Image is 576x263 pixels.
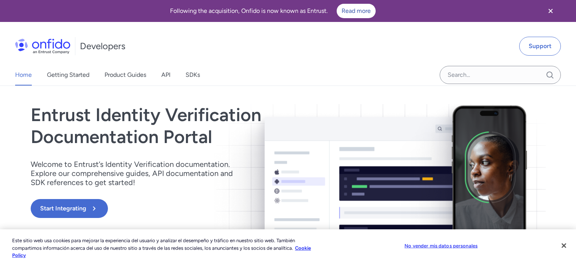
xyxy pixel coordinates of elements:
[31,160,243,187] p: Welcome to Entrust’s Identity Verification documentation. Explore our comprehensive guides, API d...
[440,66,561,84] input: Onfido search input field
[31,104,391,148] h1: Entrust Identity Verification Documentation Portal
[47,64,89,86] a: Getting Started
[105,64,146,86] a: Product Guides
[186,64,200,86] a: SDKs
[556,237,572,254] button: Cerrar
[337,4,376,18] a: Read more
[31,199,391,218] a: Start Integrating
[537,2,565,20] button: Close banner
[12,237,317,259] div: Este sitio web usa cookies para mejorar la experiencia del usuario y analizar el desempeño y tráf...
[80,40,125,52] h1: Developers
[161,64,170,86] a: API
[519,37,561,56] a: Support
[546,6,555,16] svg: Close banner
[15,64,32,86] a: Home
[31,199,108,218] button: Start Integrating
[15,39,70,54] img: Onfido Logo
[404,238,478,253] button: No vender mis datos personales
[9,4,537,18] div: Following the acquisition, Onfido is now known as Entrust.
